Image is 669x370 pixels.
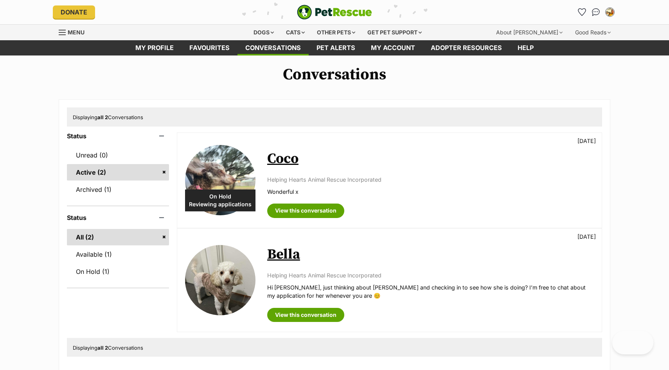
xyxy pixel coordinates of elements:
a: Bella [267,246,300,263]
a: Help [510,40,541,55]
img: Maureen Bosnich profile pic [606,8,614,16]
a: Unread (0) [67,147,169,163]
a: Adopter resources [423,40,510,55]
a: All (2) [67,229,169,245]
div: About [PERSON_NAME] [491,25,568,40]
a: PetRescue [297,5,372,20]
header: Status [67,214,169,221]
p: Helping Hearts Animal Rescue Incorporated [267,271,594,279]
a: Pet alerts [309,40,363,55]
ul: Account quick links [575,6,616,18]
img: logo-e224e6f780fb5917bec1dbf3a21bbac754714ae5b6737aabdf751b685950b380.svg [297,5,372,20]
a: Favourites [182,40,237,55]
span: Reviewing applications [185,200,255,208]
a: Available (1) [67,246,169,263]
a: Menu [59,25,90,39]
a: Archived (1) [67,181,169,198]
a: My profile [128,40,182,55]
a: View this conversation [267,204,344,218]
a: On Hold (1) [67,263,169,280]
p: Hi [PERSON_NAME], just thinking about [PERSON_NAME] and checking in to see how she is doing? I’m ... [267,283,594,300]
div: Cats [281,25,310,40]
a: Donate [53,5,95,19]
div: On Hold [185,189,255,211]
button: My account [604,6,616,18]
p: Wonderful x [267,188,594,196]
img: Coco [185,145,255,215]
img: Bella [185,245,255,315]
p: [DATE] [577,232,596,241]
span: Displaying Conversations [73,114,143,120]
a: conversations [237,40,309,55]
div: Dogs [248,25,279,40]
strong: all 2 [97,114,108,120]
a: My account [363,40,423,55]
iframe: Help Scout Beacon - Open [612,331,653,354]
span: Menu [68,29,85,36]
a: View this conversation [267,308,344,322]
a: Conversations [590,6,602,18]
p: [DATE] [577,137,596,145]
a: Coco [267,150,299,168]
span: Displaying Conversations [73,345,143,351]
img: chat-41dd97257d64d25036548639549fe6c8038ab92f7586957e7f3b1b290dea8141.svg [592,8,600,16]
header: Status [67,132,169,139]
div: Get pet support [362,25,427,40]
div: Other pets [311,25,361,40]
a: Favourites [575,6,588,18]
strong: all 2 [97,345,108,351]
p: Helping Hearts Animal Rescue Incorporated [267,175,594,184]
div: Good Reads [570,25,616,40]
a: Active (2) [67,164,169,181]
